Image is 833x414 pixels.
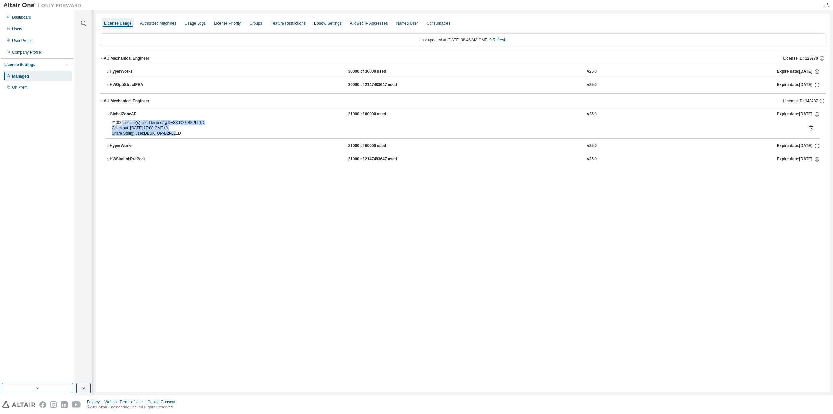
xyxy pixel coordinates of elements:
div: 21000 license(s) used by user@DESKTOP-B2PLL1D [112,120,799,125]
div: v25.0 [587,82,597,88]
div: User Profile [12,38,33,43]
div: v25.0 [587,69,597,75]
div: 21000 of 60000 used [348,143,407,149]
button: GlobalZoneAP21000 of 60000 usedv25.0Expire date:[DATE] [106,107,820,121]
div: Checkout: [DATE] 17:08 GMT+9 [112,125,799,131]
div: Feature Restrictions [271,21,306,26]
div: v25.0 [587,156,597,162]
button: HWSimLabPrePost21000 of 2147483647 usedv25.0Expire date:[DATE] [106,152,820,166]
div: License Settings [4,62,35,67]
button: HyperWorks30000 of 30000 usedv25.0Expire date:[DATE] [106,64,820,79]
div: On Prem [12,85,28,90]
div: Expire date: [DATE] [777,111,820,117]
div: Company Profile [12,50,41,55]
div: Authorized Machines [140,21,176,26]
div: Cookie Consent [147,399,179,405]
div: HyperWorks [110,143,168,149]
button: HyperWorks21000 of 60000 usedv25.0Expire date:[DATE] [106,139,820,153]
button: AU Mechanical EngineerLicense ID: 148237 [100,94,826,108]
div: Expire date: [DATE] [777,156,820,162]
div: Privacy [87,399,104,405]
div: 21000 of 2147483647 used [348,156,407,162]
img: altair_logo.svg [2,401,35,408]
img: youtube.svg [72,401,81,408]
button: HWOptiStructFEA30000 of 2147483647 usedv25.0Expire date:[DATE] [106,78,820,92]
div: Website Terms of Use [104,399,147,405]
div: Expire date: [DATE] [777,143,820,149]
div: Usage Logs [185,21,206,26]
img: linkedin.svg [61,401,68,408]
div: v25.0 [587,111,597,117]
div: License Priority [214,21,241,26]
div: Managed [12,74,29,79]
div: v25.0 [587,143,597,149]
img: facebook.svg [39,401,46,408]
div: 21000 of 60000 used [348,111,407,117]
div: HWOptiStructFEA [110,82,168,88]
span: License ID: 128270 [783,56,818,61]
div: 30000 of 2147483647 used [348,82,407,88]
button: AU Mechanical EngineerLicense ID: 128270 [100,51,826,65]
div: 30000 of 30000 used [348,69,407,75]
div: GlobalZoneAP [110,111,168,117]
div: HyperWorks [110,69,168,75]
div: Share String: user:DESKTOP-B2PLL1D [112,131,799,136]
div: Groups [249,21,262,26]
div: Dashboard [12,15,31,20]
div: HWSimLabPrePost [110,156,168,162]
div: Borrow Settings [314,21,342,26]
div: Consumables [427,21,450,26]
div: Users [12,26,22,32]
span: License ID: 148237 [783,98,818,104]
div: Allowed IP Addresses [350,21,388,26]
img: Altair One [3,2,85,8]
p: © 2025 Altair Engineering, Inc. All Rights Reserved. [87,405,179,410]
div: License Usage [104,21,131,26]
a: Refresh [493,38,506,42]
div: AU Mechanical Engineer [104,98,149,104]
div: Last updated at: [DATE] 08:46 AM GMT+9 [100,33,826,47]
div: AU Mechanical Engineer [104,56,149,61]
div: Expire date: [DATE] [777,69,820,75]
div: Expire date: [DATE] [777,82,820,88]
img: instagram.svg [50,401,57,408]
div: Named User [396,21,418,26]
